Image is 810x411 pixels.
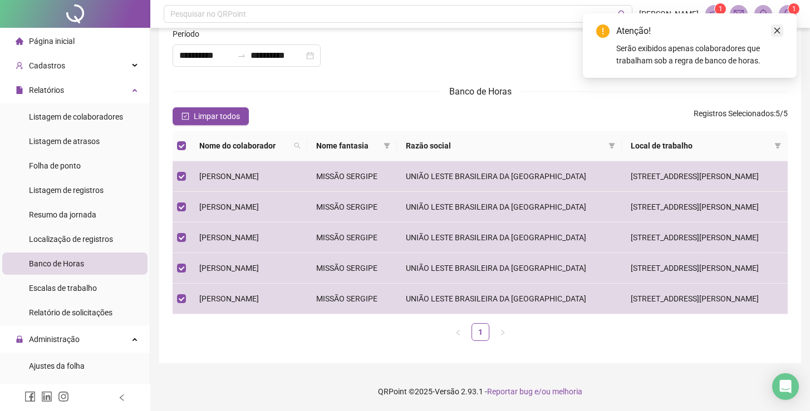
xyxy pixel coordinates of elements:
[307,192,397,222] td: MISSÃO SERGIPE
[622,161,788,192] td: [STREET_ADDRESS][PERSON_NAME]
[631,140,770,152] span: Local de trabalho
[487,387,582,396] span: Reportar bug e/ou melhoria
[709,9,719,19] span: notification
[384,142,390,149] span: filter
[41,391,52,402] span: linkedin
[606,137,617,154] span: filter
[29,259,84,268] span: Banco de Horas
[29,308,112,317] span: Relatório de solicitações
[449,86,512,97] span: Banco de Horas
[715,3,726,14] sup: 1
[307,253,397,284] td: MISSÃO SERGIPE
[622,192,788,222] td: [STREET_ADDRESS][PERSON_NAME]
[719,5,723,13] span: 1
[397,161,622,192] td: UNIÃO LESTE BRASILEIRA DA [GEOGRAPHIC_DATA]
[771,24,783,37] a: Close
[596,24,610,38] span: exclamation-circle
[694,109,774,118] span: Registros Selecionados
[292,137,303,154] span: search
[194,110,240,122] span: Limpar todos
[622,222,788,253] td: [STREET_ADDRESS][PERSON_NAME]
[788,3,799,14] sup: Atualize o seu contato no menu Meus Dados
[237,51,246,60] span: swap-right
[173,107,249,125] button: Limpar todos
[618,10,626,18] span: search
[616,24,783,38] div: Atenção!
[307,161,397,192] td: MISSÃO SERGIPE
[397,192,622,222] td: UNIÃO LESTE BRASILEIRA DA [GEOGRAPHIC_DATA]
[58,391,69,402] span: instagram
[774,142,781,149] span: filter
[779,6,796,22] img: 94430
[29,37,75,46] span: Página inicial
[199,140,289,152] span: Nome do colaborador
[758,9,768,19] span: bell
[307,222,397,253] td: MISSÃO SERGIPE
[199,172,259,181] span: [PERSON_NAME]
[307,284,397,314] td: MISSÃO SERGIPE
[773,27,781,34] span: close
[494,323,512,341] button: right
[16,335,23,343] span: lock
[694,107,788,125] span: : 5 / 5
[29,161,81,170] span: Folha de ponto
[29,210,96,219] span: Resumo da jornada
[622,284,788,314] td: [STREET_ADDRESS][PERSON_NAME]
[29,112,123,121] span: Listagem de colaboradores
[29,137,100,146] span: Listagem de atrasos
[616,42,783,67] div: Serão exibidos apenas colaboradores que trabalham sob a regra de banco de horas.
[181,112,189,120] span: check-square
[16,37,23,45] span: home
[29,186,104,195] span: Listagem de registros
[29,235,113,244] span: Localização de registros
[622,253,788,284] td: [STREET_ADDRESS][PERSON_NAME]
[449,323,467,341] li: Página anterior
[608,142,615,149] span: filter
[397,253,622,284] td: UNIÃO LESTE BRASILEIRA DA [GEOGRAPHIC_DATA]
[449,323,467,341] button: left
[29,362,85,370] span: Ajustes da folha
[397,222,622,253] td: UNIÃO LESTE BRASILEIRA DA [GEOGRAPHIC_DATA]
[150,372,810,411] footer: QRPoint © 2025 - 2.93.1 -
[237,51,246,60] span: to
[772,137,783,154] span: filter
[16,86,23,94] span: file
[24,391,36,402] span: facebook
[29,335,80,344] span: Administração
[294,142,301,149] span: search
[435,387,459,396] span: Versão
[455,329,462,336] span: left
[199,294,259,303] span: [PERSON_NAME]
[494,323,512,341] li: Próxima página
[639,8,699,20] span: [PERSON_NAME]
[734,9,744,19] span: mail
[199,233,259,242] span: [PERSON_NAME]
[29,86,64,95] span: Relatórios
[472,323,489,341] li: 1
[29,61,65,70] span: Cadastros
[406,140,604,152] span: Razão social
[397,284,622,314] td: UNIÃO LESTE BRASILEIRA DA [GEOGRAPHIC_DATA]
[29,284,97,293] span: Escalas de trabalho
[316,140,379,152] span: Nome fantasia
[499,329,506,336] span: right
[772,373,799,400] div: Open Intercom Messenger
[118,394,126,402] span: left
[199,264,259,273] span: [PERSON_NAME]
[381,137,392,154] span: filter
[173,28,199,40] span: Período
[199,202,259,211] span: [PERSON_NAME]
[472,324,489,340] a: 1
[16,62,23,70] span: user-add
[792,5,796,13] span: 1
